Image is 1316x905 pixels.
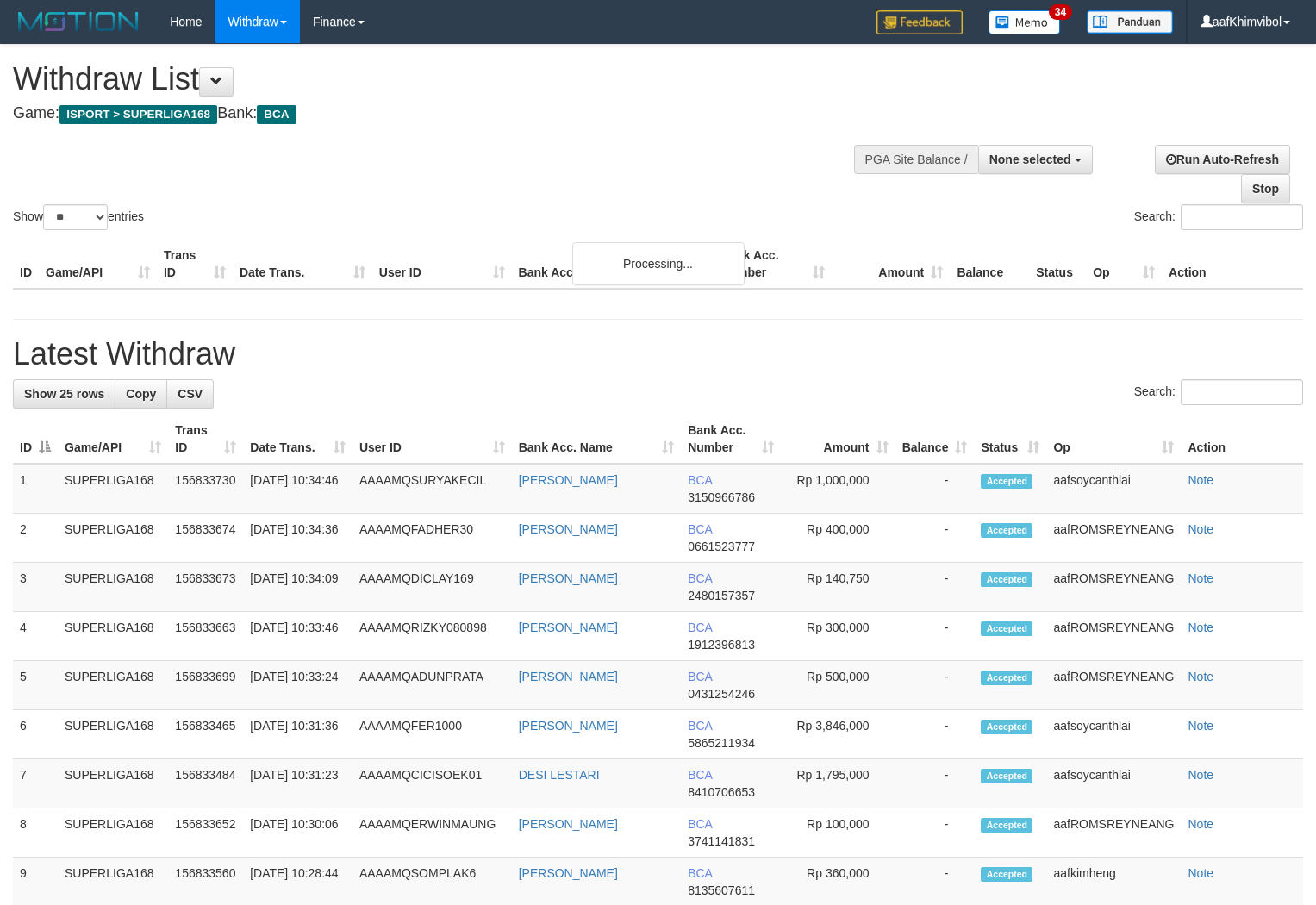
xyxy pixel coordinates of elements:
td: 156833699 [168,661,243,710]
span: 34 [1049,4,1072,20]
div: Processing... [572,242,745,285]
button: None selected [978,145,1093,174]
td: SUPERLIGA168 [58,563,168,612]
td: - [895,808,975,858]
td: [DATE] 10:34:46 [243,464,352,514]
th: Bank Acc. Name [512,240,714,289]
td: 156833465 [168,710,243,759]
th: Op: activate to sort column ascending [1046,415,1181,464]
span: None selected [989,153,1071,166]
th: Action [1162,240,1303,289]
h1: Withdraw List [13,62,860,97]
span: BCA [688,817,712,831]
span: BCA [688,621,712,634]
th: Amount: activate to sort column ascending [781,415,895,464]
td: SUPERLIGA168 [58,612,168,661]
a: Note [1188,571,1213,585]
td: 156833673 [168,563,243,612]
span: Accepted [981,720,1032,734]
a: [PERSON_NAME] [519,621,618,634]
th: Bank Acc. Name: activate to sort column ascending [512,415,681,464]
span: Show 25 rows [24,387,104,401]
label: Search: [1134,204,1303,230]
td: 2 [13,514,58,563]
td: 156833484 [168,759,243,808]
td: AAAAMQERWINMAUNG [352,808,512,858]
span: Accepted [981,769,1032,783]
span: Accepted [981,867,1032,882]
td: 7 [13,759,58,808]
span: Accepted [981,572,1032,587]
span: Accepted [981,523,1032,538]
img: panduan.png [1087,10,1173,34]
a: CSV [166,379,214,409]
td: [DATE] 10:33:46 [243,612,352,661]
span: Accepted [981,671,1032,685]
td: AAAAMQCICISOEK01 [352,759,512,808]
td: SUPERLIGA168 [58,808,168,858]
th: Amount [832,240,950,289]
img: Feedback.jpg [876,10,963,34]
span: CSV [178,387,203,401]
td: 156833652 [168,808,243,858]
td: - [895,661,975,710]
span: Copy 0661523777 to clipboard [688,540,755,553]
a: [PERSON_NAME] [519,571,618,585]
a: Note [1188,670,1213,683]
a: Show 25 rows [13,379,115,409]
th: Bank Acc. Number: activate to sort column ascending [681,415,781,464]
td: [DATE] 10:34:09 [243,563,352,612]
td: 6 [13,710,58,759]
img: MOTION_logo.png [13,9,144,34]
th: Game/API [39,240,157,289]
span: BCA [688,522,712,536]
td: Rp 140,750 [781,563,895,612]
th: Date Trans. [233,240,372,289]
td: Rp 1,000,000 [781,464,895,514]
td: 5 [13,661,58,710]
a: Note [1188,866,1213,880]
a: Copy [115,379,167,409]
td: AAAAMQSURYAKECIL [352,464,512,514]
td: 4 [13,612,58,661]
a: DESI LESTARI [519,768,600,782]
a: Note [1188,621,1213,634]
td: [DATE] 10:31:23 [243,759,352,808]
td: aafsoycanthlai [1046,759,1181,808]
td: [DATE] 10:31:36 [243,710,352,759]
a: Note [1188,719,1213,733]
a: [PERSON_NAME] [519,670,618,683]
td: aafROMSREYNEANG [1046,514,1181,563]
a: [PERSON_NAME] [519,473,618,487]
span: BCA [688,571,712,585]
td: Rp 3,846,000 [781,710,895,759]
th: Trans ID: activate to sort column ascending [168,415,243,464]
span: BCA [688,670,712,683]
select: Showentries [43,204,108,230]
a: Stop [1241,174,1290,203]
img: Button%20Memo.svg [989,10,1061,34]
span: Accepted [981,818,1032,833]
th: Op [1086,240,1162,289]
th: Status: activate to sort column ascending [974,415,1046,464]
a: [PERSON_NAME] [519,817,618,831]
td: 1 [13,464,58,514]
span: Copy 5865211934 to clipboard [688,736,755,750]
th: Bank Acc. Number [714,240,832,289]
span: BCA [257,105,296,124]
td: 156833674 [168,514,243,563]
td: SUPERLIGA168 [58,759,168,808]
span: Copy 3150966786 to clipboard [688,490,755,504]
a: Note [1188,522,1213,536]
td: aafROMSREYNEANG [1046,612,1181,661]
span: Copy 3741141831 to clipboard [688,834,755,848]
td: AAAAMQADUNPRATA [352,661,512,710]
td: 156833663 [168,612,243,661]
th: User ID: activate to sort column ascending [352,415,512,464]
span: BCA [688,473,712,487]
td: Rp 1,795,000 [781,759,895,808]
th: ID: activate to sort column descending [13,415,58,464]
td: aafROMSREYNEANG [1046,808,1181,858]
th: Balance: activate to sort column ascending [895,415,975,464]
span: Copy 2480157357 to clipboard [688,589,755,602]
